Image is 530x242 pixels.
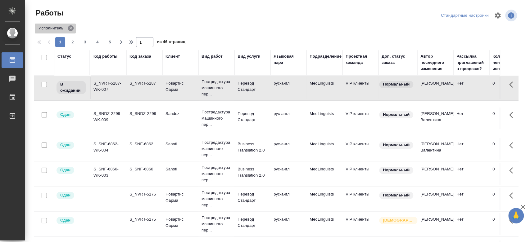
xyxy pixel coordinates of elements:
div: Кол-во неназначенных исполнителей [492,53,530,72]
p: В ожидании [60,81,82,94]
div: split button [439,11,490,20]
td: рус-англ [270,138,306,160]
td: Нет [453,77,489,99]
p: Постредактура машинного пер... [202,190,231,208]
td: VIP клиенты [342,77,378,99]
span: 4 [93,39,102,45]
div: S_NVRT-5175 [129,216,159,222]
span: 3 [80,39,90,45]
div: S_NVRT-5187 [129,80,159,86]
p: Перевод Стандарт [238,111,267,123]
div: Код работы [93,53,117,59]
div: S_SNF-6860 [129,166,159,172]
p: Постредактура машинного пер... [202,215,231,233]
td: MedLinguists [306,188,342,210]
td: S_SNDZ-2299-WK-009 [90,108,126,129]
div: Рассылка приглашений в процессе? [456,53,486,72]
td: VIP клиенты [342,138,378,160]
div: Менеджер проверил работу исполнителя, передает ее на следующий этап [56,191,87,200]
div: Код заказа [129,53,151,59]
p: Business Translation 2.0 [238,141,267,153]
td: рус-англ [270,188,306,210]
td: [PERSON_NAME] [417,213,453,235]
p: Сдан [60,192,70,198]
button: Здесь прячутся важные кнопки [505,163,520,178]
button: Здесь прячутся важные кнопки [505,213,520,228]
td: MedLinguists [306,213,342,235]
p: Sandoz [165,111,195,117]
div: Менеджер проверил работу исполнителя, передает ее на следующий этап [56,216,87,225]
p: Нормальный [383,142,410,148]
td: MedLinguists [306,163,342,185]
td: VIP клиенты [342,163,378,185]
td: рус-англ [270,163,306,185]
span: из 46 страниц [157,38,185,47]
p: Нормальный [383,167,410,173]
td: MedLinguists [306,77,342,99]
p: Сдан [60,112,70,118]
td: рус-англ [270,213,306,235]
span: Посмотреть информацию [505,10,518,21]
div: Языковая пара [274,53,303,66]
p: Постредактура машинного пер... [202,79,231,97]
p: Нормальный [383,192,410,198]
p: Исполнитель [39,25,66,31]
button: Здесь прячутся важные кнопки [505,188,520,203]
div: Доп. статус заказа [382,53,414,66]
td: S_SNF-6860-WK-003 [90,163,126,185]
button: Здесь прячутся важные кнопки [505,77,520,92]
td: Нет [453,108,489,129]
td: VIP клиенты [342,108,378,129]
p: Нормальный [383,81,410,87]
div: Клиент [165,53,180,59]
p: Сдан [60,217,70,223]
td: MedLinguists [306,108,342,129]
td: MedLinguists [306,138,342,160]
p: Постредактура машинного пер... [202,109,231,128]
p: [DEMOGRAPHIC_DATA] [383,217,414,223]
span: 5 [105,39,115,45]
p: Новартис Фарма [165,216,195,229]
div: Вид услуги [238,53,260,59]
button: Здесь прячутся важные кнопки [505,138,520,153]
p: Business Translation 2.0 [238,166,267,178]
td: Нет [453,138,489,160]
td: [PERSON_NAME] Валентина [417,138,453,160]
td: Нет [453,163,489,185]
div: Проектная команда [346,53,375,66]
button: 3 [80,37,90,47]
p: Постредактура машинного пер... [202,139,231,158]
td: VIP клиенты [342,213,378,235]
button: Здесь прячутся важные кнопки [505,108,520,122]
td: [PERSON_NAME] Валентина [417,108,453,129]
button: 5 [105,37,115,47]
span: 2 [68,39,78,45]
div: S_SNF-6862 [129,141,159,147]
div: Вид работ [202,53,223,59]
td: [PERSON_NAME] [417,188,453,210]
span: Работы [34,8,63,18]
span: Настроить таблицу [490,8,505,23]
td: S_SNF-6862-WK-004 [90,138,126,160]
div: Статус [57,53,71,59]
p: Перевод Стандарт [238,191,267,204]
span: 🙏 [511,209,521,222]
td: VIP клиенты [342,188,378,210]
div: S_SNDZ-2299 [129,111,159,117]
p: Новартис Фарма [165,191,195,204]
td: S_NVRT-5187-WK-007 [90,77,126,99]
p: Сдан [60,142,70,148]
div: Автор последнего изменения [420,53,450,72]
div: Исполнитель [35,24,76,33]
td: [PERSON_NAME] [417,163,453,185]
p: Перевод Стандарт [238,80,267,93]
p: Нормальный [383,112,410,118]
p: Постредактура машинного пер... [202,165,231,183]
button: 🙏 [508,208,524,223]
p: Новартис Фарма [165,80,195,93]
div: Менеджер проверил работу исполнителя, передает ее на следующий этап [56,166,87,174]
td: [PERSON_NAME] [417,77,453,99]
td: Нет [453,213,489,235]
div: Менеджер проверил работу исполнителя, передает ее на следующий этап [56,141,87,149]
p: Сдан [60,167,70,173]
